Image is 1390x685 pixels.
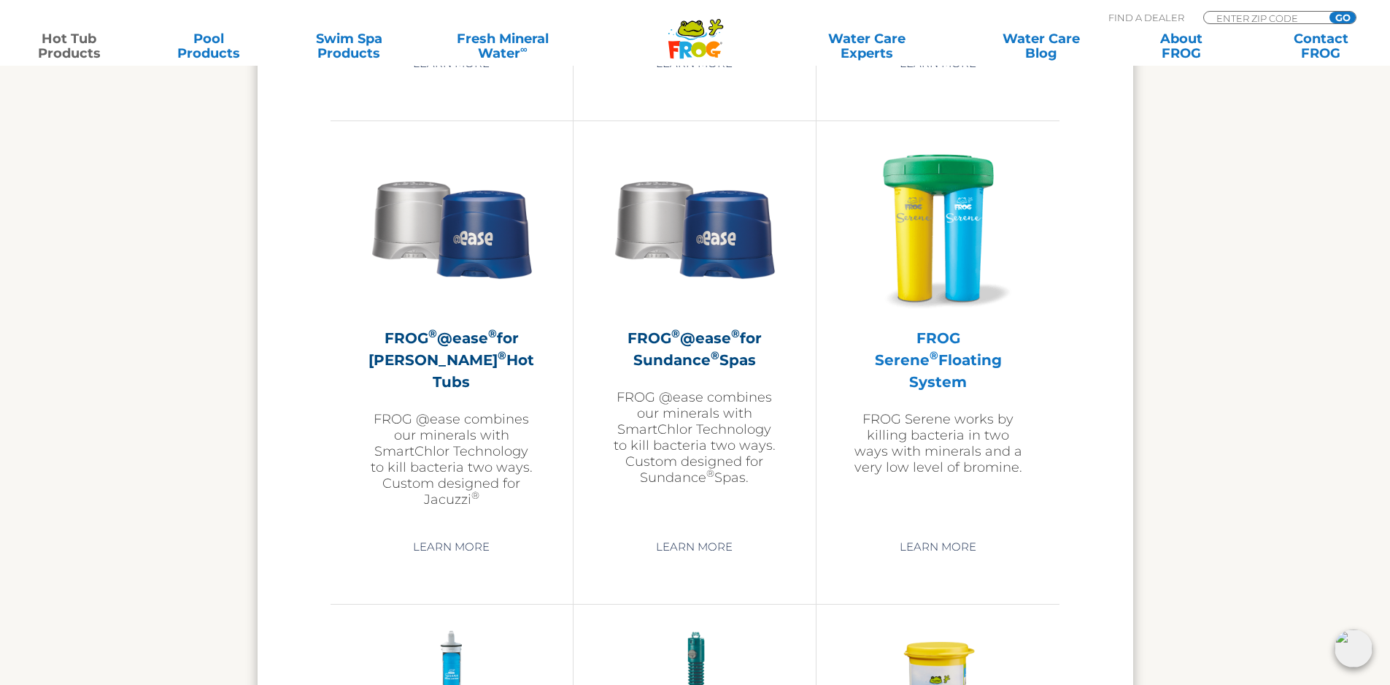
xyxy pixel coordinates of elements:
img: openIcon [1335,629,1372,667]
h2: FROG @ease for [PERSON_NAME] Hot Tubs [367,327,536,393]
a: Learn More [396,534,506,560]
sup: ® [498,348,506,362]
sup: ® [671,326,680,340]
a: FROG Serene®Floating SystemFROG Serene works by killing bacteria in two ways with minerals and a ... [853,143,1023,523]
p: FROG @ease combines our minerals with SmartChlor Technology to kill bacteria two ways. Custom des... [367,411,536,508]
a: FROG®@ease®for Sundance®SpasFROG @ease combines our minerals with SmartChlor Technology to kill b... [610,143,779,523]
sup: ® [471,489,479,501]
sup: ® [731,326,740,340]
a: FROG®@ease®for [PERSON_NAME]®Hot TubsFROG @ease combines our minerals with SmartChlor Technology ... [367,143,536,523]
img: Sundance-cartridges-2-300x300.png [610,143,779,313]
p: FROG @ease combines our minerals with SmartChlor Technology to kill bacteria two ways. Custom des... [610,389,779,486]
sup: ® [711,348,719,362]
a: ContactFROG [1267,31,1375,61]
a: Water CareExperts [779,31,955,61]
h2: FROG Serene Floating System [853,327,1023,393]
sup: ® [488,326,497,340]
a: Hot TubProducts [15,31,123,61]
a: Learn More [639,534,749,560]
p: Find A Dealer [1108,11,1184,24]
input: GO [1329,12,1356,23]
p: FROG Serene works by killing bacteria in two ways with minerals and a very low level of bromine. [853,411,1023,475]
sup: ® [930,348,938,362]
sup: ∞ [520,43,528,55]
h2: FROG @ease for Sundance Spas [610,327,779,371]
img: hot-tub-product-serene-floater-300x300.png [854,143,1023,313]
a: PoolProducts [155,31,263,61]
sup: ® [706,467,714,479]
a: AboutFROG [1127,31,1235,61]
a: Swim SpaProducts [295,31,404,61]
sup: ® [428,326,437,340]
input: Zip Code Form [1215,12,1313,24]
img: Sundance-cartridges-2-300x300.png [367,143,536,313]
a: Learn More [883,534,993,560]
a: Fresh MineralWater∞ [434,31,571,61]
a: Water CareBlog [986,31,1095,61]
